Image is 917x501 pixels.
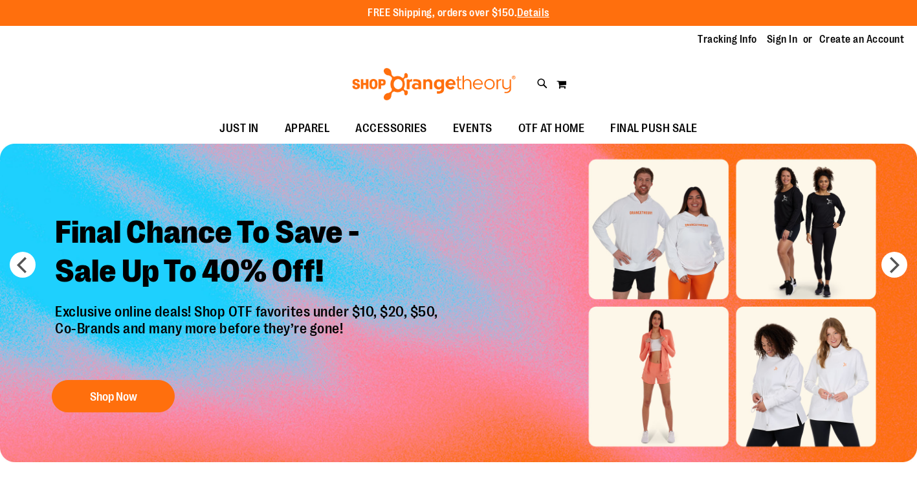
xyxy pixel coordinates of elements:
[45,203,451,419] a: Final Chance To Save -Sale Up To 40% Off! Exclusive online deals! Shop OTF favorites under $10, $...
[819,32,905,47] a: Create an Account
[206,114,272,144] a: JUST IN
[272,114,343,144] a: APPAREL
[517,7,549,19] a: Details
[219,114,259,143] span: JUST IN
[698,32,757,47] a: Tracking Info
[610,114,698,143] span: FINAL PUSH SALE
[350,68,518,100] img: Shop Orangetheory
[285,114,330,143] span: APPAREL
[368,6,549,21] p: FREE Shipping, orders over $150.
[45,304,451,367] p: Exclusive online deals! Shop OTF favorites under $10, $20, $50, Co-Brands and many more before th...
[597,114,711,144] a: FINAL PUSH SALE
[45,203,451,304] h2: Final Chance To Save - Sale Up To 40% Off!
[881,252,907,278] button: next
[342,114,440,144] a: ACCESSORIES
[505,114,598,144] a: OTF AT HOME
[440,114,505,144] a: EVENTS
[767,32,798,47] a: Sign In
[355,114,427,143] span: ACCESSORIES
[52,380,175,412] button: Shop Now
[453,114,492,143] span: EVENTS
[10,252,36,278] button: prev
[518,114,585,143] span: OTF AT HOME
